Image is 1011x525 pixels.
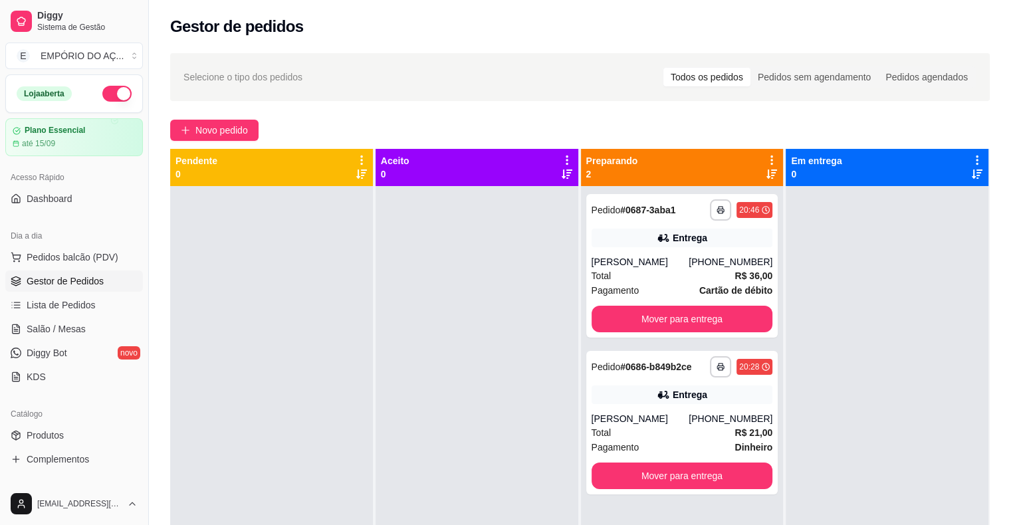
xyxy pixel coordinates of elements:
div: Acesso Rápido [5,167,143,188]
div: [PERSON_NAME] [592,412,689,425]
button: [EMAIL_ADDRESS][DOMAIN_NAME] [5,488,143,520]
a: Gestor de Pedidos [5,270,143,292]
div: [PHONE_NUMBER] [689,255,772,268]
span: Salão / Mesas [27,322,86,336]
span: Lista de Pedidos [27,298,96,312]
strong: R$ 36,00 [734,270,772,281]
span: Selecione o tipo dos pedidos [183,70,302,84]
span: Diggy Bot [27,346,67,360]
a: Diggy Botnovo [5,342,143,364]
strong: Cartão de débito [699,285,772,296]
span: plus [181,126,190,135]
strong: # 0686-b849b2ce [620,362,691,372]
p: Em entrega [791,154,842,167]
p: 0 [381,167,409,181]
article: Plano Essencial [25,126,85,136]
button: Select a team [5,43,143,69]
div: Dia a dia [5,225,143,247]
a: Plano Essencialaté 15/09 [5,118,143,156]
a: Salão / Mesas [5,318,143,340]
div: 20:46 [739,205,759,215]
span: [EMAIL_ADDRESS][DOMAIN_NAME] [37,498,122,509]
span: Diggy [37,10,138,22]
div: Entrega [673,231,707,245]
span: KDS [27,370,46,383]
strong: R$ 21,00 [734,427,772,438]
div: Loja aberta [17,86,72,101]
strong: Dinheiro [734,442,772,453]
a: Dashboard [5,188,143,209]
a: Lista de Pedidos [5,294,143,316]
p: 0 [175,167,217,181]
button: Mover para entrega [592,306,773,332]
article: até 15/09 [22,138,55,149]
button: Novo pedido [170,120,259,141]
span: Total [592,268,612,283]
strong: # 0687-3aba1 [620,205,675,215]
div: [PERSON_NAME] [592,255,689,268]
button: Mover para entrega [592,463,773,489]
a: KDS [5,366,143,387]
div: Catálogo [5,403,143,425]
span: Pagamento [592,440,639,455]
div: Entrega [673,388,707,401]
p: Preparando [586,154,638,167]
span: Dashboard [27,192,72,205]
span: Pagamento [592,283,639,298]
span: Gestor de Pedidos [27,274,104,288]
a: Complementos [5,449,143,470]
button: Pedidos balcão (PDV) [5,247,143,268]
span: Pedido [592,362,621,372]
span: Produtos [27,429,64,442]
div: Pedidos sem agendamento [750,68,878,86]
div: EMPÓRIO DO AÇ ... [41,49,124,62]
a: Produtos [5,425,143,446]
p: Pendente [175,154,217,167]
div: [PHONE_NUMBER] [689,412,772,425]
a: DiggySistema de Gestão [5,5,143,37]
span: Complementos [27,453,89,466]
div: 20:28 [739,362,759,372]
span: Pedidos balcão (PDV) [27,251,118,264]
span: Sistema de Gestão [37,22,138,33]
div: Pedidos agendados [878,68,975,86]
span: Pedido [592,205,621,215]
span: Total [592,425,612,440]
p: 2 [586,167,638,181]
h2: Gestor de pedidos [170,16,304,37]
p: Aceito [381,154,409,167]
div: Todos os pedidos [663,68,750,86]
span: E [17,49,30,62]
span: Novo pedido [195,123,248,138]
p: 0 [791,167,842,181]
button: Alterar Status [102,86,132,102]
